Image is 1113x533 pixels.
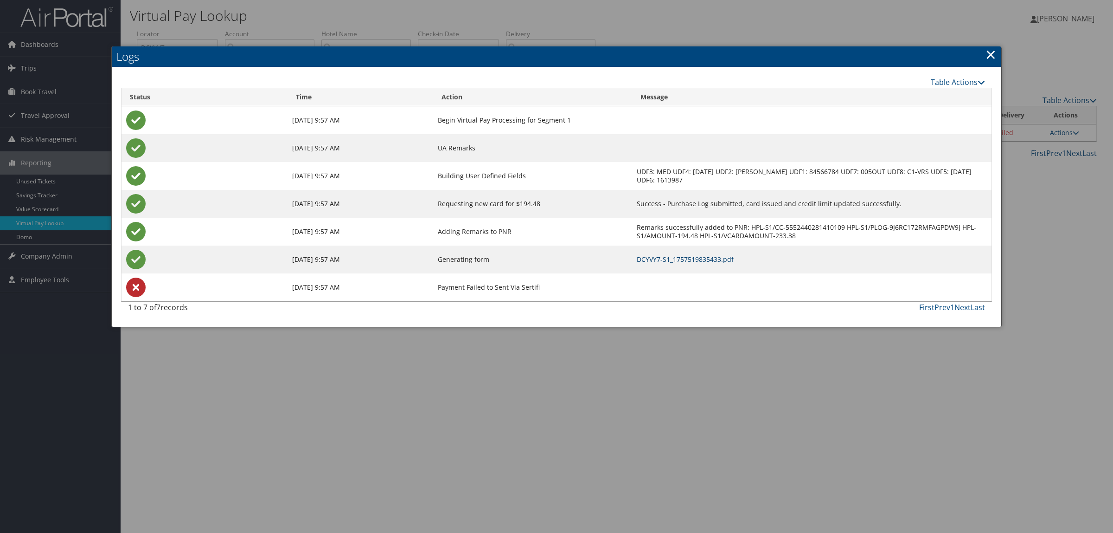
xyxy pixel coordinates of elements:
[433,88,633,106] th: Action: activate to sort column ascending
[433,190,633,218] td: Requesting new card for $194.48
[632,88,991,106] th: Message: activate to sort column ascending
[632,190,991,218] td: Success - Purchase Log submitted, card issued and credit limit updated successfully.
[288,134,433,162] td: [DATE] 9:57 AM
[971,302,985,312] a: Last
[433,162,633,190] td: Building User Defined Fields
[433,246,633,273] td: Generating form
[288,246,433,273] td: [DATE] 9:57 AM
[288,273,433,301] td: [DATE] 9:57 AM
[931,77,985,87] a: Table Actions
[934,302,950,312] a: Prev
[288,218,433,246] td: [DATE] 9:57 AM
[122,88,288,106] th: Status: activate to sort column ascending
[433,218,633,246] td: Adding Remarks to PNR
[433,273,633,301] td: Payment Failed to Sent Via Sertifi
[128,302,332,318] div: 1 to 7 of records
[950,302,954,312] a: 1
[632,162,991,190] td: UDF3: MED UDF4: [DATE] UDF2: [PERSON_NAME] UDF1: 84566784 UDF7: 005OUT UDF8: C1-VRS UDF5: [DATE] ...
[288,88,433,106] th: Time: activate to sort column ascending
[632,218,991,246] td: Remarks successfully added to PNR: HPL-S1/CC-5552440281410109 HPL-S1/PLOG-9J6RC172RMFAGPDW9J HPL-...
[919,302,934,312] a: First
[637,255,734,264] a: DCYVY7-S1_1757519835433.pdf
[954,302,971,312] a: Next
[288,106,433,134] td: [DATE] 9:57 AM
[112,46,1001,67] h2: Logs
[288,190,433,218] td: [DATE] 9:57 AM
[433,134,633,162] td: UA Remarks
[156,302,160,312] span: 7
[985,45,996,64] a: Close
[433,106,633,134] td: Begin Virtual Pay Processing for Segment 1
[288,162,433,190] td: [DATE] 9:57 AM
